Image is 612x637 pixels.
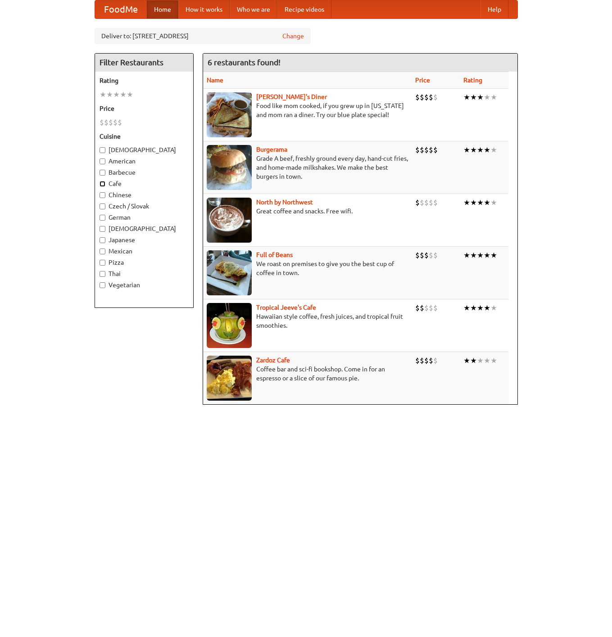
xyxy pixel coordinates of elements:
[104,117,109,127] li: $
[490,303,497,313] li: ★
[424,250,429,260] li: $
[100,181,105,187] input: Cafe
[424,92,429,102] li: $
[463,303,470,313] li: ★
[256,304,316,311] b: Tropical Jeeve's Cafe
[490,198,497,208] li: ★
[100,157,189,166] label: American
[429,250,433,260] li: $
[484,92,490,102] li: ★
[484,250,490,260] li: ★
[470,356,477,366] li: ★
[463,77,482,84] a: Rating
[95,54,193,72] h4: Filter Restaurants
[106,90,113,99] li: ★
[429,145,433,155] li: $
[433,356,438,366] li: $
[477,356,484,366] li: ★
[100,145,189,154] label: [DEMOGRAPHIC_DATA]
[477,250,484,260] li: ★
[256,251,293,258] b: Full of Beans
[463,198,470,208] li: ★
[207,198,252,243] img: north.jpg
[100,192,105,198] input: Chinese
[100,179,189,188] label: Cafe
[433,303,438,313] li: $
[420,356,424,366] li: $
[477,92,484,102] li: ★
[109,117,113,127] li: $
[100,258,189,267] label: Pizza
[256,146,287,153] a: Burgerama
[424,145,429,155] li: $
[100,132,189,141] h5: Cuisine
[490,356,497,366] li: ★
[424,303,429,313] li: $
[100,237,105,243] input: Japanese
[415,198,420,208] li: $
[490,92,497,102] li: ★
[420,303,424,313] li: $
[100,147,105,153] input: [DEMOGRAPHIC_DATA]
[484,198,490,208] li: ★
[178,0,230,18] a: How it works
[477,145,484,155] li: ★
[420,145,424,155] li: $
[433,145,438,155] li: $
[100,260,105,266] input: Pizza
[463,92,470,102] li: ★
[100,76,189,85] h5: Rating
[100,158,105,164] input: American
[277,0,331,18] a: Recipe videos
[207,312,408,330] p: Hawaiian style coffee, fresh juices, and tropical fruit smoothies.
[207,250,252,295] img: beans.jpg
[429,92,433,102] li: $
[415,145,420,155] li: $
[415,92,420,102] li: $
[420,250,424,260] li: $
[433,198,438,208] li: $
[415,356,420,366] li: $
[470,92,477,102] li: ★
[207,303,252,348] img: jeeves.jpg
[424,198,429,208] li: $
[100,203,105,209] input: Czech / Slovak
[207,207,408,216] p: Great coffee and snacks. Free wifi.
[100,170,105,176] input: Barbecue
[282,32,304,41] a: Change
[100,280,189,289] label: Vegetarian
[420,92,424,102] li: $
[256,199,313,206] a: North by Northwest
[256,357,290,364] a: Zardoz Cafe
[100,213,189,222] label: German
[420,198,424,208] li: $
[477,303,484,313] li: ★
[433,250,438,260] li: $
[207,101,408,119] p: Food like mom cooked, if you grew up in [US_STATE] and mom ran a diner. Try our blue plate special!
[120,90,127,99] li: ★
[207,356,252,401] img: zardoz.jpg
[415,77,430,84] a: Price
[100,235,189,244] label: Japanese
[100,168,189,177] label: Barbecue
[207,77,223,84] a: Name
[415,250,420,260] li: $
[484,303,490,313] li: ★
[100,248,105,254] input: Mexican
[207,92,252,137] img: sallys.jpg
[208,58,281,67] ng-pluralize: 6 restaurants found!
[207,145,252,190] img: burgerama.jpg
[484,356,490,366] li: ★
[415,303,420,313] li: $
[484,145,490,155] li: ★
[100,247,189,256] label: Mexican
[470,250,477,260] li: ★
[481,0,508,18] a: Help
[463,145,470,155] li: ★
[424,356,429,366] li: $
[100,271,105,277] input: Thai
[100,90,106,99] li: ★
[490,145,497,155] li: ★
[490,250,497,260] li: ★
